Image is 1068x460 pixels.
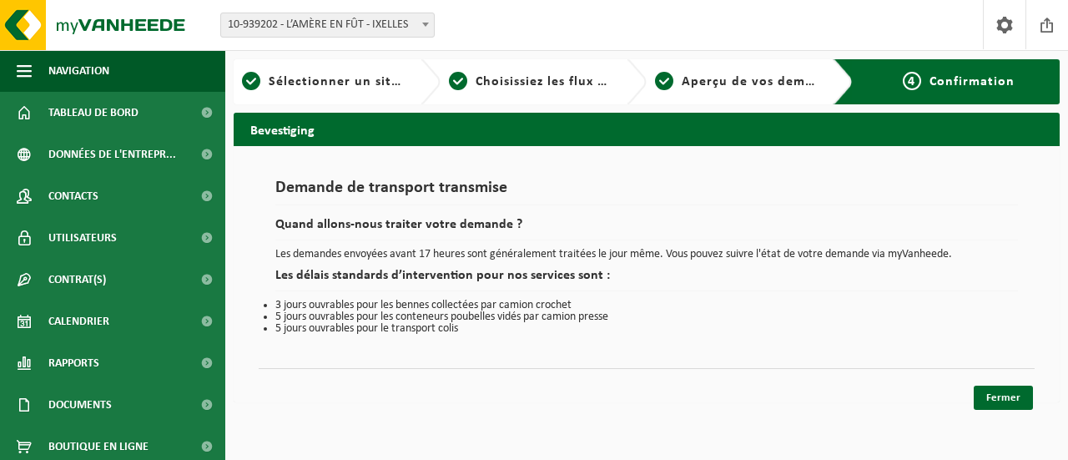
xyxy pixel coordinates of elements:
[269,75,418,88] span: Sélectionner un site ici
[275,179,1018,205] h1: Demande de transport transmise
[48,301,109,342] span: Calendrier
[48,50,109,92] span: Navigation
[449,72,467,90] span: 2
[929,75,1015,88] span: Confirmation
[476,75,753,88] span: Choisissiez les flux de déchets et récipients
[275,311,1018,323] li: 5 jours ouvrables pour les conteneurs poubelles vidés par camion presse
[974,386,1033,410] a: Fermer
[682,75,843,88] span: Aperçu de vos demandes
[48,92,139,134] span: Tableau de bord
[48,342,99,384] span: Rapports
[48,384,112,426] span: Documents
[48,259,106,301] span: Contrat(s)
[48,175,98,217] span: Contacts
[242,72,260,90] span: 1
[48,217,117,259] span: Utilisateurs
[242,72,407,92] a: 1Sélectionner un site ici
[275,323,1018,335] li: 5 jours ouvrables pour le transport colis
[221,13,434,37] span: 10-939202 - L’AMÈRE EN FÛT - IXELLES
[275,300,1018,311] li: 3 jours ouvrables pour les bennes collectées par camion crochet
[655,72,820,92] a: 3Aperçu de vos demandes
[220,13,435,38] span: 10-939202 - L’AMÈRE EN FÛT - IXELLES
[275,218,1018,240] h2: Quand allons-nous traiter votre demande ?
[655,72,673,90] span: 3
[903,72,921,90] span: 4
[449,72,614,92] a: 2Choisissiez les flux de déchets et récipients
[234,113,1060,145] h2: Bevestiging
[48,134,176,175] span: Données de l'entrepr...
[275,269,1018,291] h2: Les délais standards d’intervention pour nos services sont :
[275,249,1018,260] p: Les demandes envoyées avant 17 heures sont généralement traitées le jour même. Vous pouvez suivre...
